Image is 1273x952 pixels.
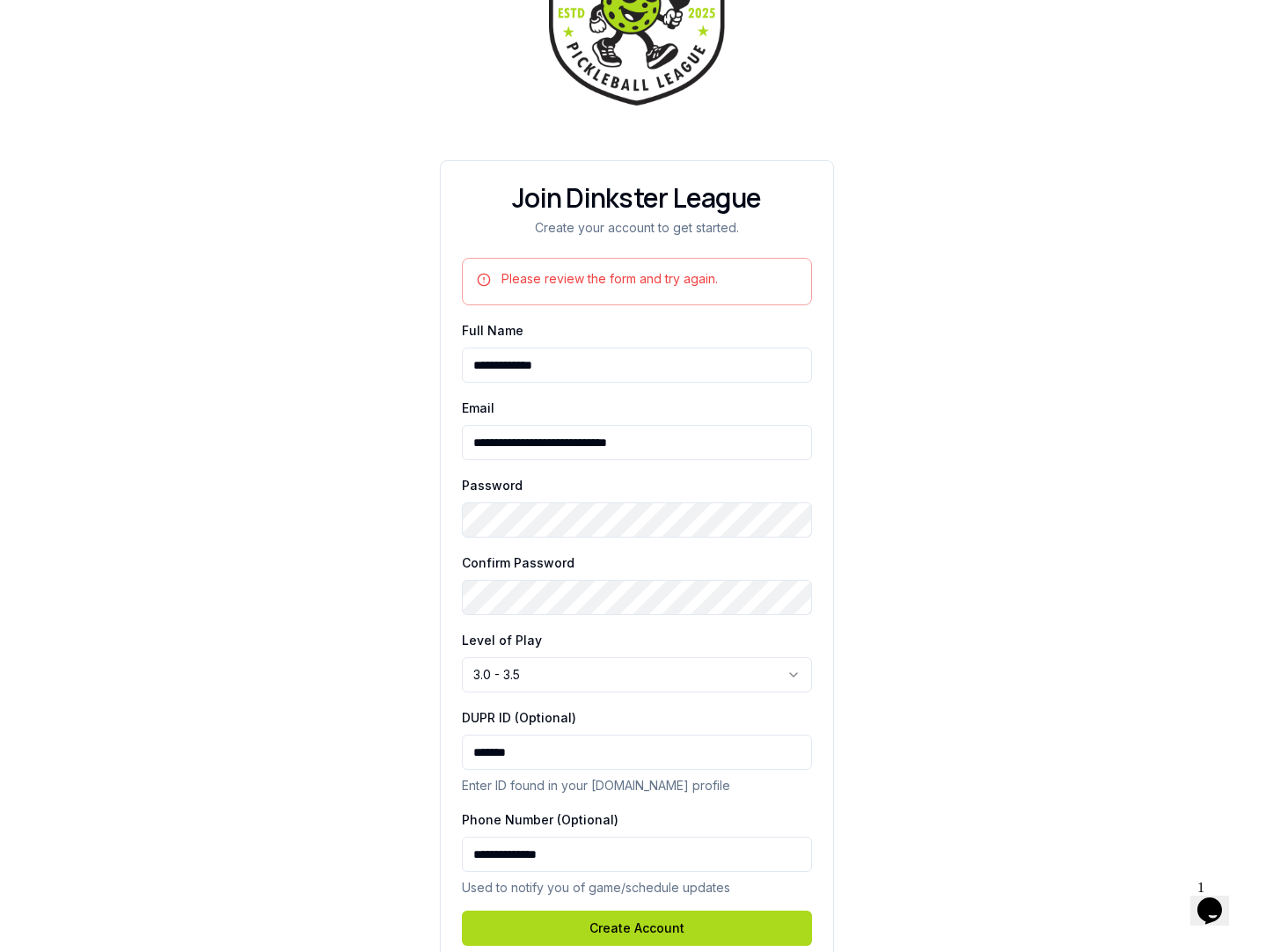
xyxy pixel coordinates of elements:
[462,777,812,795] p: Enter ID found in your [DOMAIN_NAME] profile
[462,812,618,827] label: Phone Number (Optional)
[462,879,812,897] p: Used to notify you of game/schedule updates
[462,400,494,415] label: Email
[462,182,812,214] div: Join Dinkster League
[462,478,523,493] label: Password
[462,323,523,338] label: Full Name
[1190,873,1247,926] iframe: chat widget
[462,710,576,725] label: DUPR ID (Optional)
[477,270,797,288] div: Please review the form and try again.
[462,555,574,570] label: Confirm Password
[462,219,812,237] div: Create your account to get started.
[462,633,542,648] label: Level of Play
[462,911,812,946] button: Create Account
